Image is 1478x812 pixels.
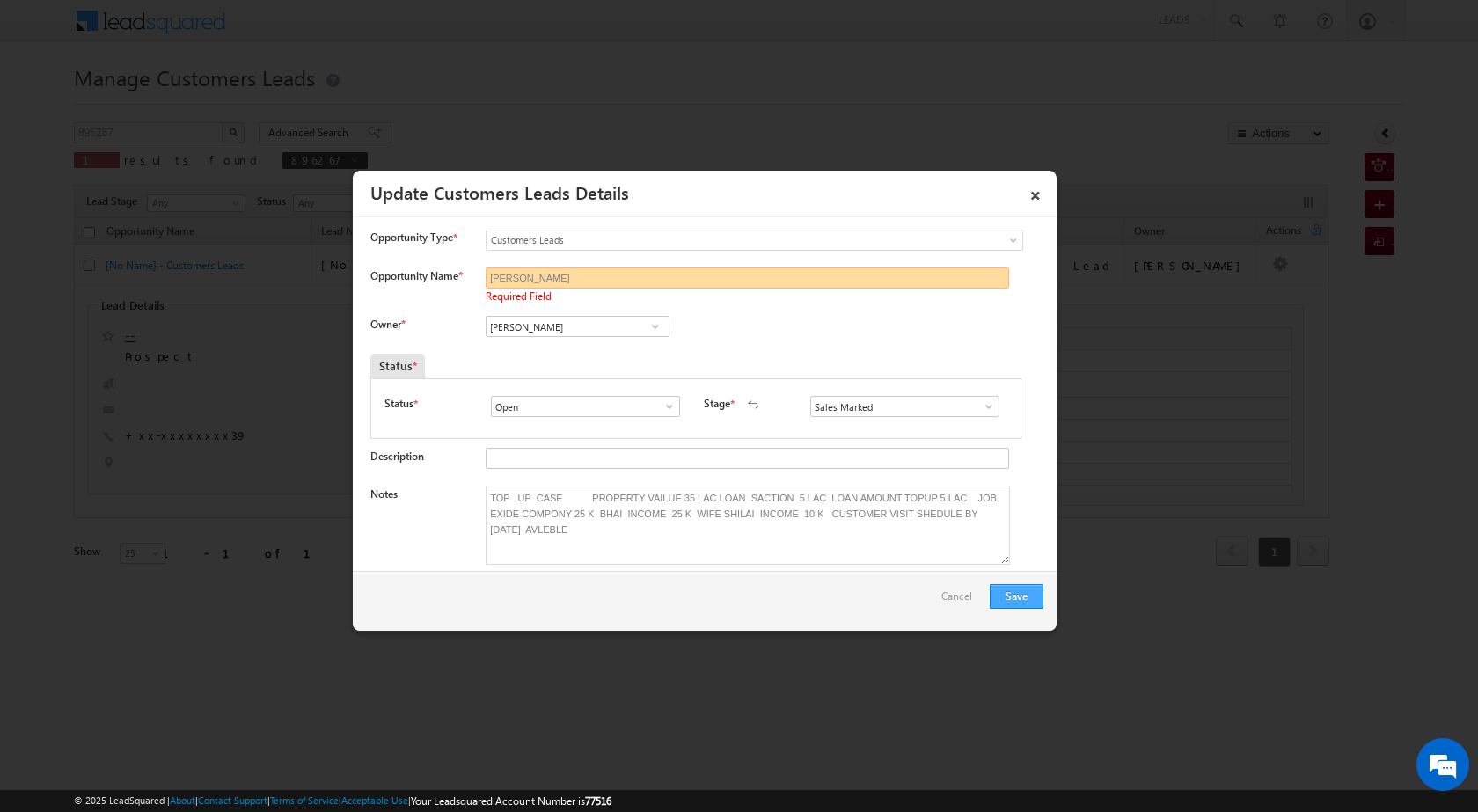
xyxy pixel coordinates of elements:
a: Show All Items [644,318,666,335]
div: Minimize live chat window [289,9,331,51]
div: Chat with us now [91,92,296,115]
a: About [170,794,195,806]
button: Save [990,584,1043,609]
img: d_60004797649_company_0_60004797649 [30,92,74,115]
a: Contact Support [198,794,267,806]
input: Type to Search [491,396,680,417]
span: © 2025 LeadSquared | | | | | [74,793,611,809]
label: Stage [704,396,730,412]
a: Cancel [941,584,981,618]
a: Update Customers Leads Details [370,179,629,204]
div: Status [370,354,425,378]
span: Customers Leads [487,232,951,248]
label: Notes [370,487,398,501]
em: Start Chat [239,542,319,566]
label: Owner [370,318,405,331]
span: Your Leadsquared Account Number is [411,794,611,808]
textarea: Type your message and hit 'Enter' [23,163,321,527]
span: Required Field [486,289,552,303]
label: Opportunity Name [370,269,462,282]
a: × [1021,177,1050,208]
a: Show All Items [973,398,995,415]
input: Type to Search [486,316,669,337]
label: Status [384,396,413,412]
span: 77516 [585,794,611,808]
label: Description [370,450,424,463]
a: Terms of Service [270,794,339,806]
a: Show All Items [654,398,676,415]
span: Opportunity Type [370,230,453,245]
a: Customers Leads [486,230,1023,251]
input: Type to Search [810,396,999,417]
a: Acceptable Use [341,794,408,806]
